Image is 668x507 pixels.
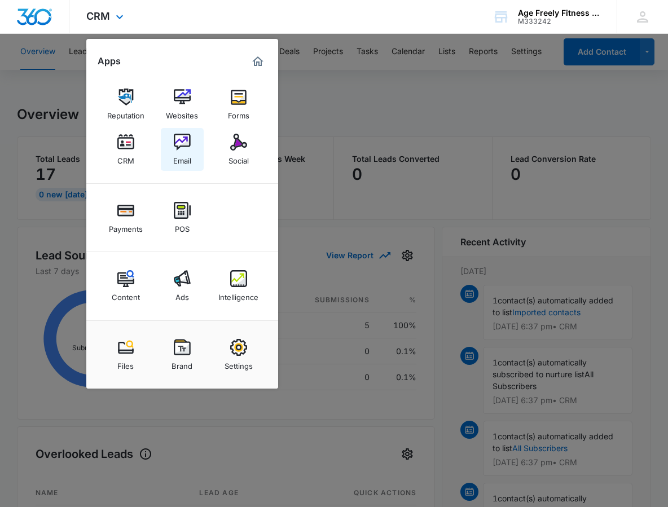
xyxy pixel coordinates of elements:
a: Social [217,128,260,171]
div: Files [117,356,134,371]
a: POS [161,196,204,239]
div: Content [112,287,140,302]
a: Brand [161,333,204,376]
div: Social [228,151,249,165]
div: Payments [109,219,143,233]
div: Ads [175,287,189,302]
a: Payments [104,196,147,239]
span: CRM [86,10,110,22]
a: Forms [217,83,260,126]
a: Files [104,333,147,376]
a: Content [104,264,147,307]
a: Websites [161,83,204,126]
a: Marketing 360® Dashboard [249,52,267,70]
div: Intelligence [218,287,258,302]
a: Reputation [104,83,147,126]
div: Forms [228,105,249,120]
a: Settings [217,333,260,376]
div: CRM [117,151,134,165]
a: Ads [161,264,204,307]
div: Settings [225,356,253,371]
div: Websites [166,105,198,120]
div: account name [518,8,600,17]
a: Email [161,128,204,171]
div: Brand [172,356,192,371]
h2: Apps [98,56,121,67]
div: Email [173,151,191,165]
a: Intelligence [217,264,260,307]
div: POS [175,219,190,233]
div: Reputation [107,105,144,120]
div: account id [518,17,600,25]
a: CRM [104,128,147,171]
